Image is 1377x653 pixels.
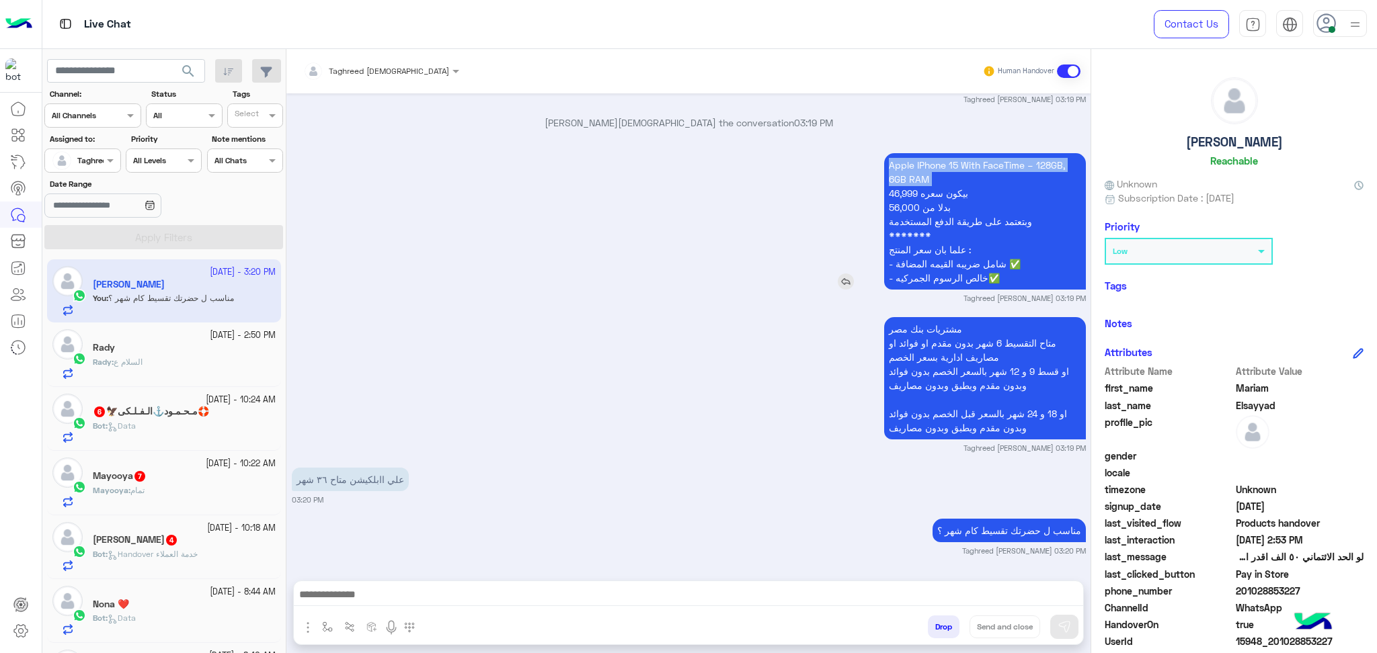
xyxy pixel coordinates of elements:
img: profile [1347,16,1364,33]
span: Rady [93,357,112,367]
label: Date Range [50,178,200,190]
span: 6 [94,406,105,417]
p: 20/9/2025, 3:20 PM [933,519,1086,542]
span: Mariam [1236,381,1364,395]
img: Trigger scenario [344,621,355,632]
span: last_visited_flow [1105,516,1233,530]
small: [DATE] - 10:18 AM [207,522,276,535]
img: make a call [404,622,415,633]
span: search [180,63,196,79]
h6: Tags [1105,279,1364,292]
small: 03:20 PM [292,494,323,505]
button: Apply Filters [44,225,283,249]
button: Drop [928,615,959,638]
img: defaultAdmin.png [52,522,83,552]
span: لو الحد الائتماني ٥٠ الف اقدر اشتري حاجة اعلي من كده [1236,550,1364,564]
img: WhatsApp [73,545,86,558]
h5: [PERSON_NAME] [1186,134,1283,150]
img: tab [57,15,74,32]
b: : [93,613,108,623]
small: [DATE] - 10:22 AM [206,458,276,470]
label: Tags [233,88,282,100]
span: السلام ع [114,357,143,367]
img: WhatsApp [73,352,86,365]
span: 2025-09-20T11:53:20.54Z [1236,533,1364,547]
span: 2 [1236,601,1364,615]
img: select flow [322,621,333,632]
p: 20/9/2025, 3:20 PM [292,468,409,491]
img: send message [1058,620,1071,634]
span: true [1236,617,1364,632]
h6: Notes [1105,317,1132,329]
small: Taghreed [PERSON_NAME] 03:20 PM [962,546,1086,556]
b: : [93,485,130,495]
small: [DATE] - 8:44 AM [210,586,276,599]
b: : [93,421,108,431]
span: Pay in Store [1236,567,1364,581]
span: UserId [1105,634,1233,648]
span: Bot [93,613,106,623]
span: ChannelId [1105,601,1233,615]
img: defaultAdmin.png [52,586,83,616]
span: null [1236,449,1364,463]
img: 1403182699927242 [5,58,30,83]
img: defaultAdmin.png [1212,78,1257,124]
label: Note mentions [212,133,281,145]
h6: Attributes [1105,346,1152,358]
h6: Reachable [1210,155,1258,167]
span: 7 [134,471,145,482]
span: phone_number [1105,584,1233,598]
button: Trigger scenario [339,615,361,638]
button: create order [361,615,383,638]
img: defaultAdmin.png [52,329,83,359]
span: profile_pic [1105,415,1233,446]
span: Taghreed [DEMOGRAPHIC_DATA] [329,66,449,76]
img: reply [838,273,854,290]
h5: Nona ❤️ [93,599,129,610]
img: WhatsApp [73,609,86,622]
span: 15948_201028853227 [1236,634,1364,648]
span: last_clicked_button [1105,567,1233,581]
label: Priority [131,133,200,145]
span: gender [1105,449,1233,463]
span: last_name [1105,398,1233,412]
label: Assigned to: [50,133,119,145]
span: Bot [93,549,106,559]
b: Low [1113,246,1128,256]
img: defaultAdmin.png [1236,415,1269,449]
img: WhatsApp [73,480,86,494]
label: Channel: [50,88,140,100]
img: defaultAdmin.png [52,151,71,170]
div: Select [233,107,259,123]
img: defaultAdmin.png [52,394,83,424]
span: Bot [93,421,106,431]
b: : [93,549,108,559]
small: Human Handover [998,66,1054,77]
span: Mayooya [93,485,128,495]
span: HandoverOn [1105,617,1233,632]
span: Products handover [1236,516,1364,530]
a: tab [1239,10,1266,38]
h6: Priority [1105,220,1140,232]
span: Unknown [1236,482,1364,496]
img: Logo [5,10,32,38]
span: Attribute Name [1105,364,1233,378]
img: tab [1282,17,1298,32]
span: Unknown [1105,177,1157,191]
button: search [172,59,205,88]
h5: Mayooya [93,470,147,482]
img: send attachment [300,619,316,636]
p: 20/9/2025, 3:19 PM [884,317,1086,439]
h5: Eman Sedky [93,534,178,546]
span: 201028853227 [1236,584,1364,598]
span: Handover خدمة العملاء [108,549,198,559]
h5: 🛟مـحـمـود⚓الـفـلـكى🦅 [93,406,209,417]
label: Status [151,88,221,100]
img: tab [1245,17,1261,32]
img: WhatsApp [73,417,86,430]
span: 2025-07-03T13:37:36.924Z [1236,499,1364,513]
span: null [1236,466,1364,480]
span: Data [108,421,136,431]
span: last_message [1105,550,1233,564]
span: Attribute Value [1236,364,1364,378]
